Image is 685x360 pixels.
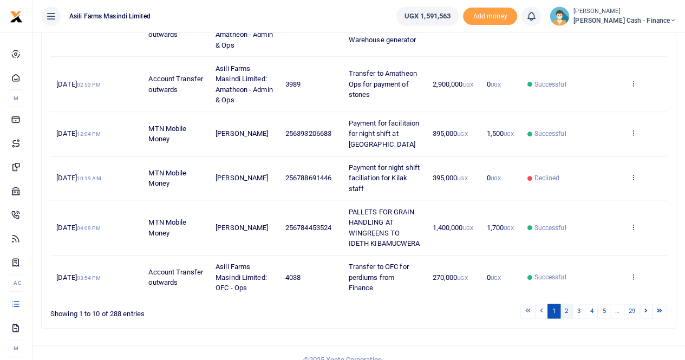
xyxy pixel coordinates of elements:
a: profile-user [PERSON_NAME] [PERSON_NAME] Cash - Finance [550,6,676,26]
small: UGX [457,175,467,181]
span: [DATE] [56,174,101,182]
a: 1 [547,304,560,318]
span: 256788691446 [285,174,331,182]
span: Successful [534,80,566,89]
small: UGX [457,275,467,281]
span: Asili Farms Masindi Limited [65,11,155,21]
span: [DATE] [56,224,100,232]
small: [PERSON_NAME] [573,7,676,16]
small: UGX [490,275,500,281]
span: 1,700 [486,224,514,232]
span: 256784453524 [285,224,331,232]
span: 2,900,000 [432,80,473,88]
li: M [9,89,23,107]
a: 3 [572,304,585,318]
span: Asili Farms Masindi Limited: OFC - Ops [216,263,267,292]
a: 5 [597,304,610,318]
a: logo-small logo-large logo-large [10,12,23,20]
small: 03:54 PM [77,275,101,281]
span: Account Transfer outwards [148,75,203,94]
span: [DATE] [56,129,100,138]
span: Successful [534,223,566,233]
div: Showing 1 to 10 of 288 entries [50,303,303,319]
span: Successful [534,272,566,282]
small: UGX [504,131,514,137]
a: 29 [624,304,640,318]
li: Ac [9,274,23,292]
span: 1,400,000 [432,224,473,232]
span: Asili Farms Masindi Limited: Amatheon - Admin & Ops [216,9,273,49]
span: [DATE] [56,80,100,88]
span: Payment for facilitaion for night shift at [GEOGRAPHIC_DATA] [349,119,419,148]
span: [PERSON_NAME] [216,224,268,232]
small: UGX [462,82,473,88]
span: 395,000 [432,129,467,138]
small: UGX [462,225,473,231]
span: 256393206683 [285,129,331,138]
span: [DATE] [56,273,100,282]
li: Toup your wallet [463,8,517,25]
li: M [9,339,23,357]
span: Transfer to OFC for perdiums from Finance [349,263,409,292]
span: [PERSON_NAME] [216,174,268,182]
span: Asili Farms Masindi Limited: Amatheon - Admin & Ops [216,64,273,104]
span: PALLETS FOR GRAIN HANDLING AT WINGREENS TO IDETH KIBAMUCWERA [349,208,420,248]
span: Successful [534,129,566,139]
span: 0 [486,273,500,282]
span: MTN Mobile Money [148,125,186,143]
small: UGX [490,82,500,88]
span: [PERSON_NAME] [216,129,268,138]
a: 4 [585,304,598,318]
span: 395,000 [432,174,467,182]
span: 270,000 [432,273,467,282]
span: UGX 1,591,563 [405,11,451,22]
li: Wallet ballance [392,6,463,26]
small: UGX [457,131,467,137]
span: 0 [486,80,500,88]
small: 02:53 PM [77,82,101,88]
span: MTN Mobile Money [148,218,186,237]
span: 4038 [285,273,301,282]
a: 2 [560,304,573,318]
span: MTN Mobile Money [148,169,186,188]
span: Add money [463,8,517,25]
small: UGX [504,225,514,231]
span: [PERSON_NAME] Cash - Finance [573,16,676,25]
small: 04:09 PM [77,225,101,231]
a: Add money [463,11,517,19]
span: Transfer to Amatheon Ops for Lift pump for Warehouse generator [349,15,417,44]
img: logo-small [10,10,23,23]
span: 0 [486,174,500,182]
small: 10:19 AM [77,175,101,181]
small: UGX [490,175,500,181]
img: profile-user [550,6,569,26]
a: UGX 1,591,563 [396,6,459,26]
span: 3989 [285,80,301,88]
span: Transfer to Amatheon Ops for payment of stones [349,69,417,99]
span: Account Transfer outwards [148,268,203,287]
span: Payment for night shift faciliation for Kilak staff [349,163,420,193]
span: 1,500 [486,129,514,138]
span: Declined [534,173,559,183]
small: 12:04 PM [77,131,101,137]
